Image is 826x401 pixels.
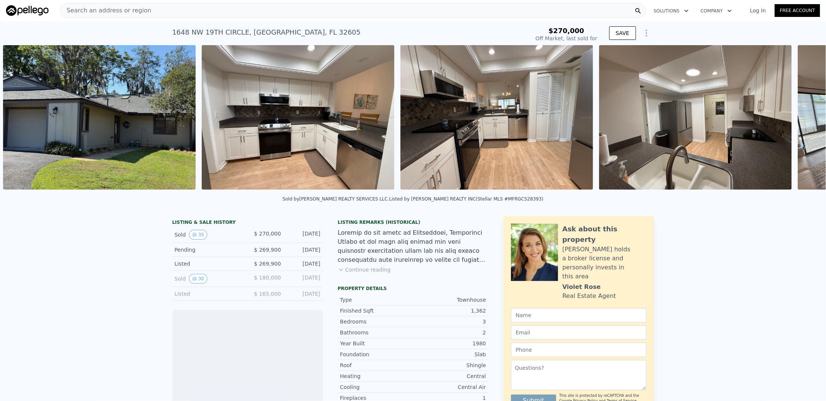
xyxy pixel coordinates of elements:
[6,5,49,16] img: Pellego
[287,260,321,267] div: [DATE]
[3,45,196,190] img: Sale: 145632742 Parcel: 120155984
[413,329,486,336] div: 2
[639,26,654,41] button: Show Options
[338,228,488,264] div: Loremip do sit ametc ad Elitseddoei, Temporinci Utlabo et dol magn aliq enimad min veni quisnostr...
[389,196,543,202] div: Listed by [PERSON_NAME] REALTY INC (Stellar MLS #MFRGC528393)
[338,286,488,292] div: Property details
[61,6,151,15] span: Search an address or region
[413,383,486,391] div: Central Air
[175,274,242,284] div: Sold
[549,27,584,35] span: $270,000
[283,196,389,202] div: Sold by [PERSON_NAME] REALTY SERVICES LLC .
[175,230,242,240] div: Sold
[172,27,361,38] div: 1648 NW 19TH CIRCLE , [GEOGRAPHIC_DATA] , FL 32605
[340,383,413,391] div: Cooling
[287,274,321,284] div: [DATE]
[340,329,413,336] div: Bathrooms
[413,318,486,325] div: 3
[413,372,486,380] div: Central
[175,260,242,267] div: Listed
[511,343,647,357] input: Phone
[287,246,321,254] div: [DATE]
[775,4,820,17] a: Free Account
[287,230,321,240] div: [DATE]
[340,296,413,304] div: Type
[254,247,281,253] span: $ 269,900
[340,362,413,369] div: Roof
[340,318,413,325] div: Bedrooms
[609,26,636,40] button: SAVE
[413,307,486,314] div: 1,362
[413,340,486,347] div: 1980
[189,274,207,284] button: View historical data
[413,296,486,304] div: Townhouse
[340,351,413,358] div: Foundation
[741,7,775,14] a: Log In
[535,35,597,42] div: Off Market, last sold for
[599,45,792,190] img: Sale: 145632742 Parcel: 120155984
[563,292,616,301] div: Real Estate Agent
[189,230,207,240] button: View historical data
[338,219,488,225] div: Listing Remarks (Historical)
[511,325,647,340] input: Email
[172,219,323,227] div: LISTING & SALE HISTORY
[340,307,413,314] div: Finished Sqft
[340,372,413,380] div: Heating
[563,245,647,281] div: [PERSON_NAME] holds a broker license and personally invests in this area
[254,231,281,237] span: $ 270,000
[563,224,647,245] div: Ask about this property
[175,246,242,254] div: Pending
[340,340,413,347] div: Year Built
[254,275,281,281] span: $ 180,000
[202,45,394,190] img: Sale: 145632742 Parcel: 120155984
[563,283,601,292] div: Violet Rose
[695,4,738,18] button: Company
[254,261,281,267] span: $ 269,900
[338,266,391,273] button: Continue reading
[648,4,695,18] button: Solutions
[413,362,486,369] div: Shingle
[511,308,647,322] input: Name
[413,351,486,358] div: Slab
[175,290,242,298] div: Listed
[287,290,321,298] div: [DATE]
[400,45,593,190] img: Sale: 145632742 Parcel: 120155984
[254,291,281,297] span: $ 165,000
